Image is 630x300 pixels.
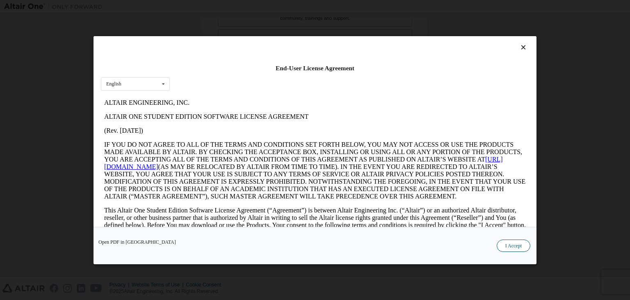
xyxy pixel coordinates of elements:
[3,60,402,74] a: [URL][DOMAIN_NAME]
[106,81,121,86] div: English
[3,3,425,11] p: ALTAIR ENGINEERING, INC.
[497,240,530,252] button: I Accept
[3,31,425,39] p: (Rev. [DATE])
[101,64,529,72] div: End-User License Agreement
[3,45,425,104] p: IF YOU DO NOT AGREE TO ALL OF THE TERMS AND CONDITIONS SET FORTH BELOW, YOU MAY NOT ACCESS OR USE...
[3,17,425,25] p: ALTAIR ONE STUDENT EDITION SOFTWARE LICENSE AGREEMENT
[98,240,176,245] a: Open PDF in [GEOGRAPHIC_DATA]
[3,111,425,141] p: This Altair One Student Edition Software License Agreement (“Agreement”) is between Altair Engine...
